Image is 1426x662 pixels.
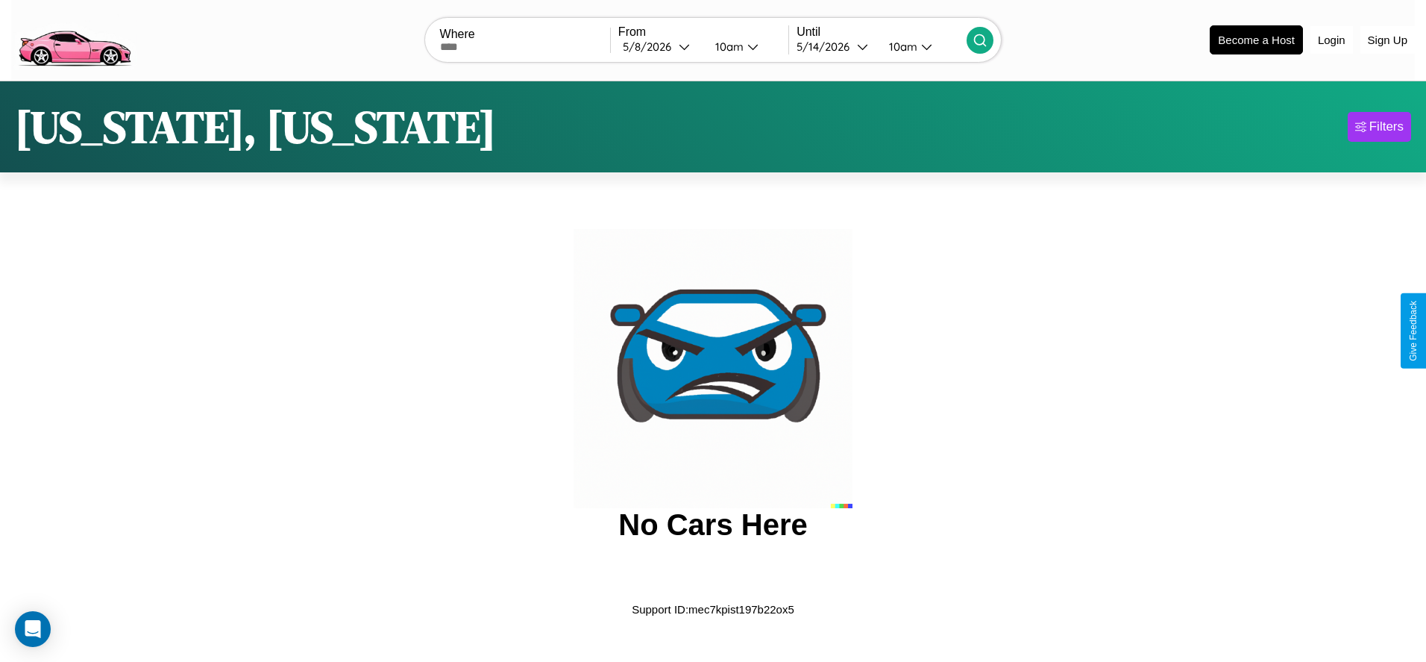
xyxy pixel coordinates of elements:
[618,508,807,542] h2: No Cars Here
[574,229,852,508] img: car
[632,599,794,619] p: Support ID: mec7kpist197b22ox5
[618,39,703,54] button: 5/8/2026
[11,7,137,70] img: logo
[15,611,51,647] div: Open Intercom Messenger
[618,25,788,39] label: From
[1360,26,1415,54] button: Sign Up
[1369,119,1404,134] div: Filters
[877,39,967,54] button: 10am
[797,40,857,54] div: 5 / 14 / 2026
[882,40,921,54] div: 10am
[1348,112,1411,142] button: Filters
[1310,26,1353,54] button: Login
[1408,301,1419,361] div: Give Feedback
[15,96,496,157] h1: [US_STATE], [US_STATE]
[708,40,747,54] div: 10am
[1210,25,1303,54] button: Become a Host
[623,40,679,54] div: 5 / 8 / 2026
[440,28,610,41] label: Where
[797,25,967,39] label: Until
[703,39,788,54] button: 10am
